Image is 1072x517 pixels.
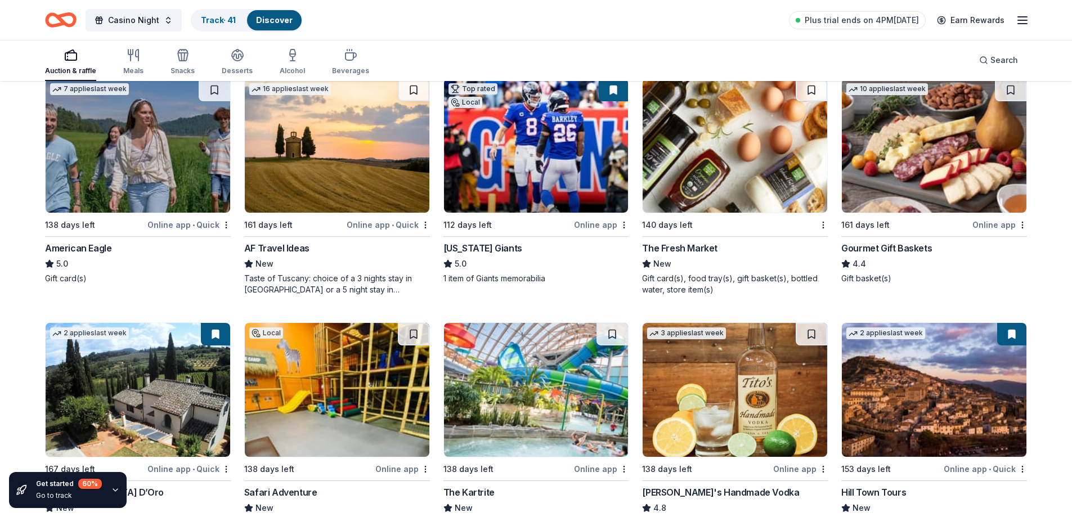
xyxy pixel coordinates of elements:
[45,44,96,81] button: Auction & raffle
[86,9,182,32] button: Casino Night
[45,462,95,476] div: 167 days left
[841,485,906,499] div: Hill Town Tours
[930,10,1011,30] a: Earn Rewards
[280,66,305,75] div: Alcohol
[455,501,473,515] span: New
[245,79,429,213] img: Image for AF Travel Ideas
[444,323,629,457] img: Image for The Kartrite
[574,218,629,232] div: Online app
[332,66,369,75] div: Beverages
[841,241,932,255] div: Gourmet Gift Baskets
[443,218,492,232] div: 112 days left
[332,44,369,81] button: Beverages
[123,66,143,75] div: Meals
[448,97,482,108] div: Local
[842,79,1026,213] img: Image for Gourmet Gift Baskets
[642,462,692,476] div: 138 days left
[192,465,195,474] span: •
[392,221,394,230] span: •
[841,218,890,232] div: 161 days left
[255,501,273,515] span: New
[455,257,467,271] span: 5.0
[280,44,305,81] button: Alcohol
[846,327,925,339] div: 2 applies last week
[244,78,430,295] a: Image for AF Travel Ideas16 applieslast week161 days leftOnline app•QuickAF Travel IdeasNewTaste ...
[46,79,230,213] img: Image for American Eagle
[347,218,430,232] div: Online app Quick
[970,49,1027,71] button: Search
[50,327,129,339] div: 2 applies last week
[842,323,1026,457] img: Image for Hill Town Tours
[653,501,666,515] span: 4.8
[375,462,430,476] div: Online app
[944,462,1027,476] div: Online app Quick
[78,479,102,489] div: 60 %
[244,462,294,476] div: 138 days left
[642,241,717,255] div: The Fresh Market
[256,15,293,25] a: Discover
[972,218,1027,232] div: Online app
[36,491,102,500] div: Go to track
[249,327,283,339] div: Local
[642,218,693,232] div: 140 days left
[45,66,96,75] div: Auction & raffle
[147,218,231,232] div: Online app Quick
[846,83,928,95] div: 10 applies last week
[841,462,891,476] div: 153 days left
[244,273,430,295] div: Taste of Tuscany: choice of a 3 nights stay in [GEOGRAPHIC_DATA] or a 5 night stay in [GEOGRAPHIC...
[841,273,1027,284] div: Gift basket(s)
[201,15,236,25] a: Track· 41
[171,66,195,75] div: Snacks
[171,44,195,81] button: Snacks
[443,462,494,476] div: 138 days left
[853,501,871,515] span: New
[191,9,303,32] button: Track· 41Discover
[853,257,866,271] span: 4.4
[45,273,231,284] div: Gift card(s)
[841,78,1027,284] a: Image for Gourmet Gift Baskets10 applieslast week161 days leftOnline appGourmet Gift Baskets4.4Gi...
[46,323,230,457] img: Image for Villa Sogni D’Oro
[249,83,331,95] div: 16 applies last week
[56,257,68,271] span: 5.0
[647,327,726,339] div: 3 applies last week
[443,241,522,255] div: [US_STATE] Giants
[443,485,495,499] div: The Kartrite
[45,241,111,255] div: American Eagle
[773,462,828,476] div: Online app
[245,323,429,457] img: Image for Safari Adventure
[147,462,231,476] div: Online app Quick
[443,78,629,284] a: Image for New York GiantsTop ratedLocal112 days leftOnline app[US_STATE] Giants5.01 item of Giant...
[244,218,293,232] div: 161 days left
[642,485,799,499] div: [PERSON_NAME]'s Handmade Vodka
[45,7,77,33] a: Home
[255,257,273,271] span: New
[45,78,231,284] a: Image for American Eagle7 applieslast week138 days leftOnline app•QuickAmerican Eagle5.0Gift card(s)
[222,44,253,81] button: Desserts
[990,53,1018,67] span: Search
[443,273,629,284] div: 1 item of Giants memorabilia
[448,83,497,95] div: Top rated
[123,44,143,81] button: Meals
[36,479,102,489] div: Get started
[192,221,195,230] span: •
[244,241,310,255] div: AF Travel Ideas
[244,485,317,499] div: Safari Adventure
[108,14,159,27] span: Casino Night
[805,14,919,27] span: Plus trial ends on 4PM[DATE]
[989,465,991,474] span: •
[653,257,671,271] span: New
[643,79,827,213] img: Image for The Fresh Market
[444,79,629,213] img: Image for New York Giants
[574,462,629,476] div: Online app
[50,83,129,95] div: 7 applies last week
[643,323,827,457] img: Image for Tito's Handmade Vodka
[642,78,828,295] a: Image for The Fresh Market140 days leftThe Fresh MarketNewGift card(s), food tray(s), gift basket...
[222,66,253,75] div: Desserts
[789,11,926,29] a: Plus trial ends on 4PM[DATE]
[642,273,828,295] div: Gift card(s), food tray(s), gift basket(s), bottled water, store item(s)
[45,218,95,232] div: 138 days left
